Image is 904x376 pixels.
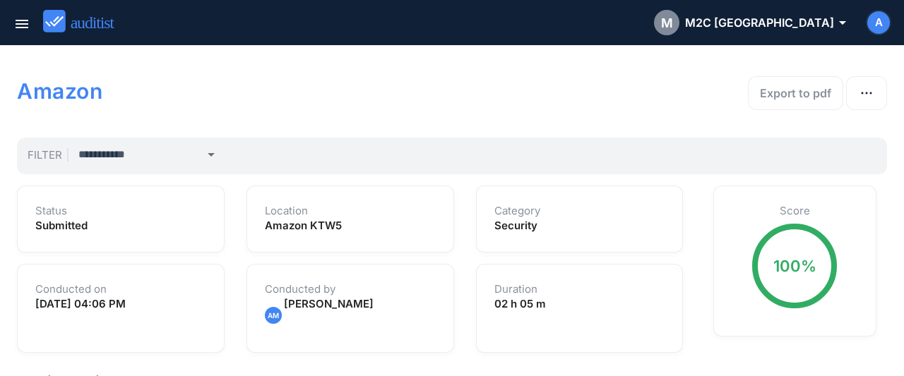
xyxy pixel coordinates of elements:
[494,204,665,218] h1: Category
[494,219,537,232] strong: Security
[643,6,856,40] button: MM2C [GEOGRAPHIC_DATA]
[203,146,220,163] i: arrow_drop_down
[35,219,88,232] strong: Submitted
[35,204,206,218] h1: Status
[35,282,206,296] h1: Conducted on
[866,10,891,35] button: A
[35,297,126,310] strong: [DATE] 04:06 PM
[748,76,843,110] button: Export to pdf
[834,14,845,31] i: arrow_drop_down_outlined
[661,13,673,32] span: M
[265,282,436,296] h1: Conducted by
[654,10,845,35] div: M2C [GEOGRAPHIC_DATA]
[494,297,546,310] strong: 02 h 05 m
[494,282,665,296] h1: Duration
[732,204,858,218] h1: Score
[43,10,127,33] img: auditist_logo_new.svg
[284,297,374,310] span: [PERSON_NAME]
[265,219,342,232] strong: Amazon KTW5
[13,16,30,32] i: menu
[17,76,539,106] h1: Amazon
[760,85,831,102] div: Export to pdf
[875,15,883,31] span: A
[773,255,816,277] div: 100%
[265,204,436,218] h1: Location
[268,308,279,323] span: AM
[28,148,69,162] span: Filter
